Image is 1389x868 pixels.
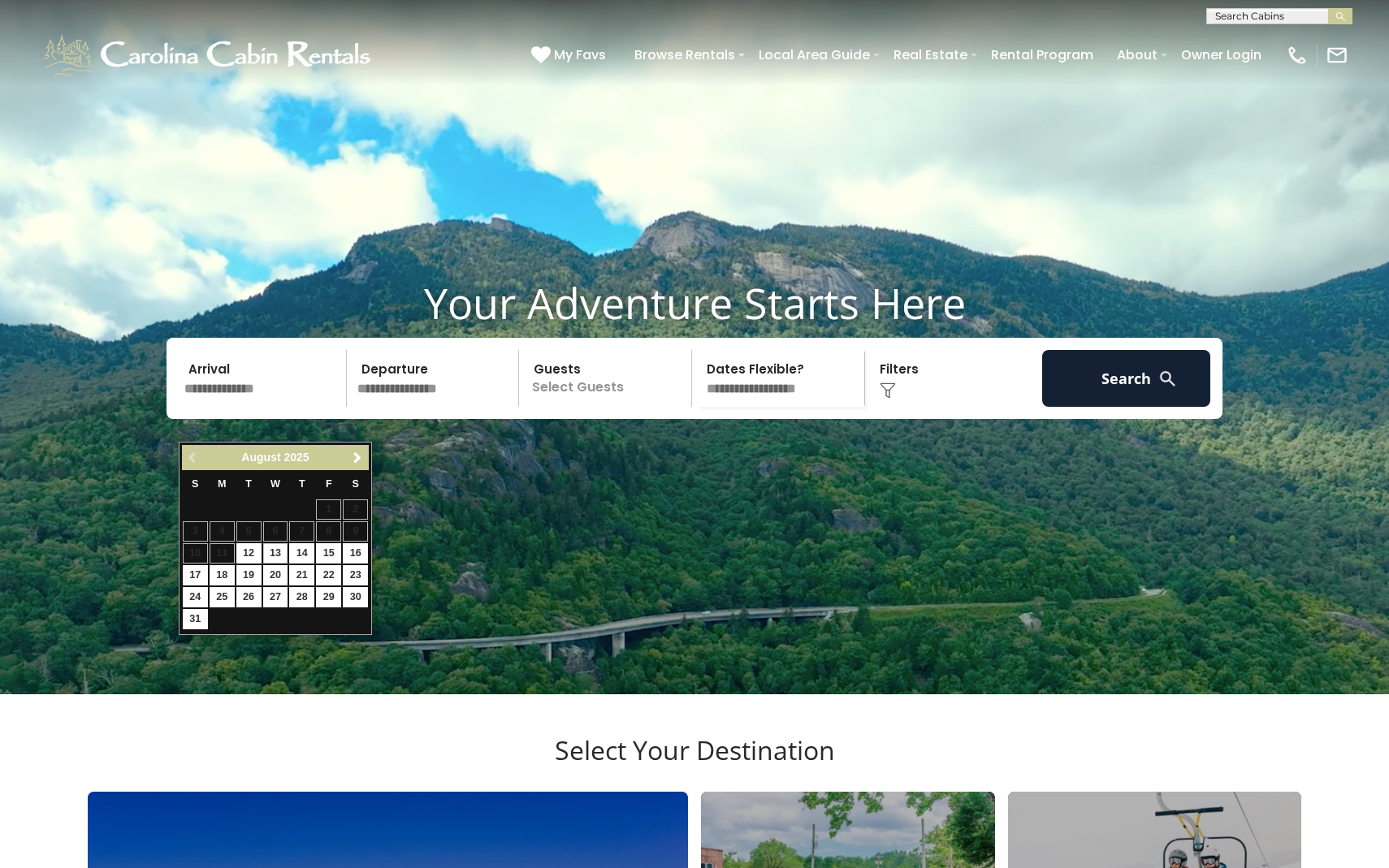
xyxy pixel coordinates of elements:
[12,278,1377,328] h1: Your Adventure Starts Here
[263,587,288,607] a: 27
[183,565,208,585] a: 17
[283,451,309,464] span: 2025
[183,609,208,629] a: 31
[218,478,227,490] span: Monday
[1173,41,1270,69] a: Owner Login
[326,478,332,490] span: Friday
[289,565,314,585] a: 21
[316,565,341,585] a: 22
[347,447,367,468] a: Next
[41,31,378,80] img: White-1-1-2.png
[210,565,235,585] a: 18
[263,565,288,585] a: 20
[289,543,314,564] a: 14
[263,543,288,564] a: 13
[210,587,235,607] a: 25
[983,41,1101,69] a: Rental Program
[343,543,368,564] a: 16
[245,478,252,490] span: Tuesday
[343,587,368,607] a: 30
[343,565,368,585] a: 23
[1326,44,1348,67] img: mail-regular-white.png
[192,478,198,490] span: Sunday
[880,382,896,399] img: filter--v1.png
[85,735,1304,792] h3: Select Your Destination
[270,478,280,490] span: Wednesday
[236,565,262,585] a: 19
[289,587,314,607] a: 28
[1042,350,1210,407] button: Search
[751,41,878,69] a: Local Area Guide
[183,587,208,607] a: 24
[885,41,976,69] a: Real Estate
[626,41,743,69] a: Browse Rentals
[351,451,364,464] span: Next
[316,587,341,607] a: 29
[1157,369,1178,389] img: search-regular-white.png
[524,350,691,407] p: Select Guests
[299,478,305,490] span: Thursday
[316,543,341,564] a: 15
[1109,41,1166,69] a: About
[1286,44,1309,67] img: phone-regular-white.png
[236,587,262,607] a: 26
[236,543,262,564] a: 12
[554,45,606,65] span: My Favs
[531,45,610,66] a: My Favs
[241,451,280,464] span: August
[353,478,359,490] span: Saturday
